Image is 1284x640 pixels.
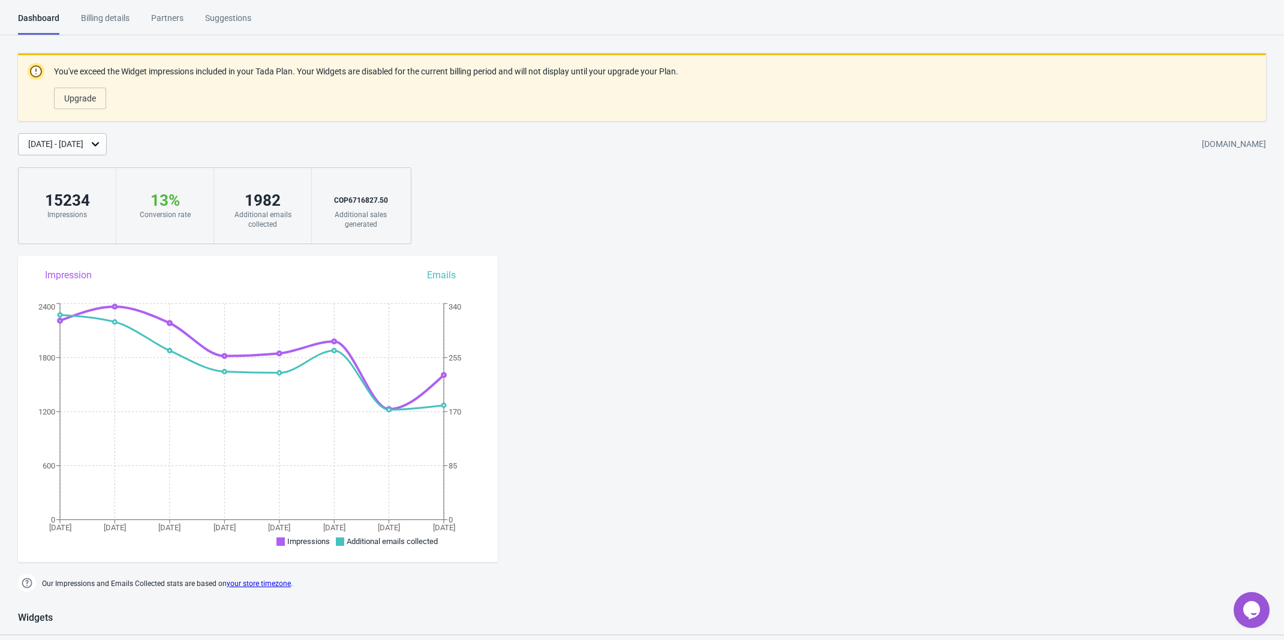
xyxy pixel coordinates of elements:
[18,12,59,35] div: Dashboard
[18,574,36,592] img: help.png
[158,523,181,532] tspan: [DATE]
[42,574,293,594] span: Our Impressions and Emails Collected stats are based on .
[64,94,96,103] span: Upgrade
[54,65,678,78] p: You've exceed the Widget impressions included in your Tada Plan. Your Widgets are disabled for th...
[324,210,398,229] div: Additional sales generated
[31,191,104,210] div: 15234
[104,523,126,532] tspan: [DATE]
[449,461,457,470] tspan: 85
[81,12,130,33] div: Billing details
[38,407,55,416] tspan: 1200
[128,210,202,220] div: Conversion rate
[31,210,104,220] div: Impressions
[378,523,400,532] tspan: [DATE]
[205,12,251,33] div: Suggestions
[347,537,438,546] span: Additional emails collected
[449,302,461,311] tspan: 340
[28,138,83,151] div: [DATE] - [DATE]
[38,302,55,311] tspan: 2400
[226,210,299,229] div: Additional emails collected
[49,523,71,532] tspan: [DATE]
[54,88,106,109] button: Upgrade
[324,191,398,210] div: COP 6716827.50
[214,523,236,532] tspan: [DATE]
[268,523,290,532] tspan: [DATE]
[323,523,345,532] tspan: [DATE]
[227,579,291,588] a: your store timezone
[1202,134,1266,155] div: [DOMAIN_NAME]
[38,353,55,362] tspan: 1800
[43,461,55,470] tspan: 600
[449,515,453,524] tspan: 0
[287,537,330,546] span: Impressions
[226,191,299,210] div: 1982
[433,523,455,532] tspan: [DATE]
[51,515,55,524] tspan: 0
[449,353,461,362] tspan: 255
[1234,592,1272,628] iframe: chat widget
[449,407,461,416] tspan: 170
[128,191,202,210] div: 13 %
[151,12,184,33] div: Partners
